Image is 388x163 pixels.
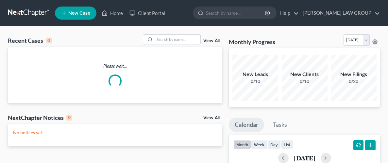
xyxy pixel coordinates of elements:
a: Client Portal [126,7,169,19]
button: week [251,140,267,149]
div: New Clients [282,71,328,78]
input: Search by name... [155,35,200,44]
div: New Filings [331,71,377,78]
a: Help [277,7,299,19]
a: Tasks [267,118,293,132]
a: Calendar [229,118,264,132]
div: Recent Cases [8,37,52,44]
div: NextChapter Notices [8,114,72,122]
a: View All [203,116,220,120]
div: 0 [46,38,52,43]
div: New Leads [232,71,278,78]
button: list [281,140,293,149]
div: 0/10 [282,78,328,85]
input: Search by name... [206,7,266,19]
h3: Monthly Progress [229,38,275,46]
div: 0/10 [232,78,278,85]
div: 0 [66,115,72,121]
button: day [267,140,281,149]
p: Please wait... [8,63,222,69]
p: No notices yet! [13,129,217,136]
h2: [DATE] [294,155,315,161]
span: New Case [68,11,90,16]
a: [PERSON_NAME] LAW GROUP [299,7,380,19]
div: 0/20 [331,78,377,85]
button: month [233,140,251,149]
a: Home [98,7,126,19]
a: View All [203,39,220,43]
